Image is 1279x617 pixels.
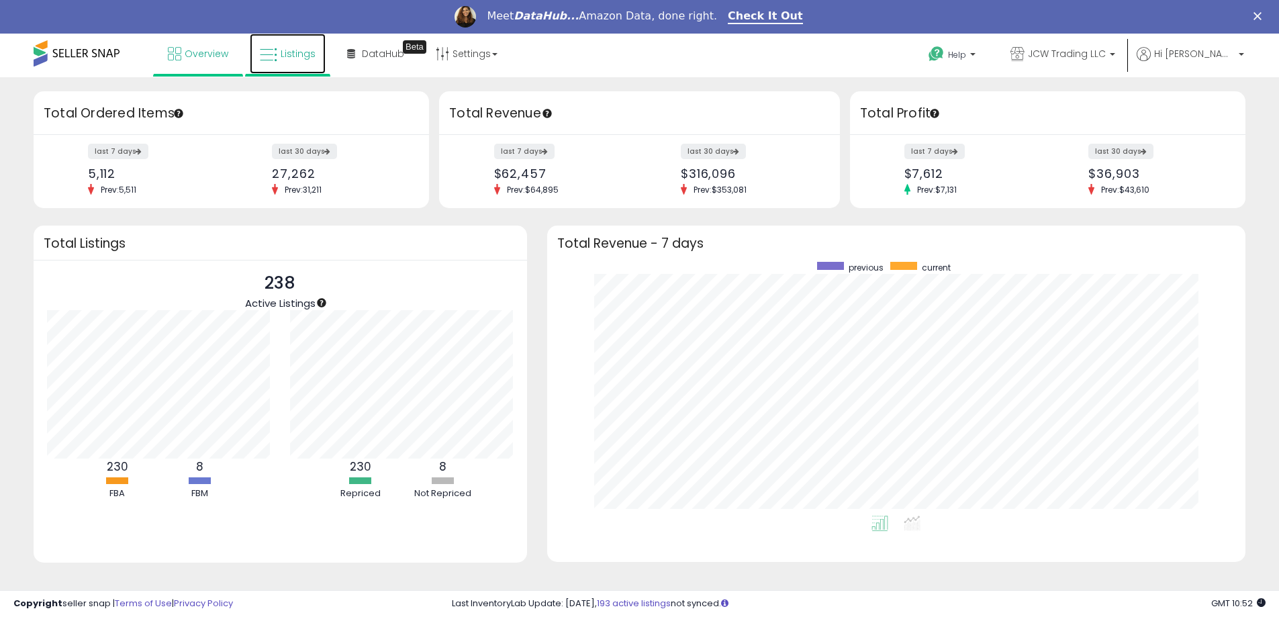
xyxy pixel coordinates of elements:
[721,599,728,608] i: Click here to read more about un-synced listings.
[426,34,508,74] a: Settings
[173,107,185,120] div: Tooltip anchor
[316,297,328,309] div: Tooltip anchor
[281,47,316,60] span: Listings
[88,167,222,181] div: 5,112
[452,598,1266,610] div: Last InventoryLab Update: [DATE], not synced.
[514,9,579,22] i: DataHub...
[557,238,1235,248] h3: Total Revenue - 7 days
[362,47,404,60] span: DataHub
[928,46,945,62] i: Get Help
[272,167,406,181] div: 27,262
[77,487,158,500] div: FBA
[250,34,326,74] a: Listings
[541,107,553,120] div: Tooltip anchor
[1211,597,1266,610] span: 2025-09-10 10:52 GMT
[439,459,446,475] b: 8
[487,9,717,23] div: Meet Amazon Data, done right.
[449,104,830,123] h3: Total Revenue
[320,487,401,500] div: Repriced
[922,262,951,273] span: current
[849,262,884,273] span: previous
[174,597,233,610] a: Privacy Policy
[597,597,671,610] a: 193 active listings
[185,47,228,60] span: Overview
[403,487,483,500] div: Not Repriced
[681,167,816,181] div: $316,096
[687,184,753,195] span: Prev: $353,081
[350,459,371,475] b: 230
[1000,34,1125,77] a: JCW Trading LLC
[904,167,1038,181] div: $7,612
[1253,12,1267,20] div: Close
[1154,47,1235,60] span: Hi [PERSON_NAME]
[1094,184,1156,195] span: Prev: $43,610
[681,144,746,159] label: last 30 days
[494,167,630,181] div: $62,457
[948,49,966,60] span: Help
[918,36,989,77] a: Help
[158,34,238,74] a: Overview
[1137,47,1244,77] a: Hi [PERSON_NAME]
[904,144,965,159] label: last 7 days
[494,144,555,159] label: last 7 days
[929,107,941,120] div: Tooltip anchor
[1088,144,1153,159] label: last 30 days
[910,184,963,195] span: Prev: $7,131
[1028,47,1106,60] span: JCW Trading LLC
[196,459,203,475] b: 8
[728,9,803,24] a: Check It Out
[1088,167,1222,181] div: $36,903
[245,271,316,296] p: 238
[860,104,1235,123] h3: Total Profit
[455,6,476,28] img: Profile image for Georgie
[13,598,233,610] div: seller snap | |
[88,144,148,159] label: last 7 days
[500,184,565,195] span: Prev: $64,895
[13,597,62,610] strong: Copyright
[94,184,143,195] span: Prev: 5,511
[272,144,337,159] label: last 30 days
[107,459,128,475] b: 230
[44,238,517,248] h3: Total Listings
[115,597,172,610] a: Terms of Use
[160,487,240,500] div: FBM
[44,104,419,123] h3: Total Ordered Items
[245,296,316,310] span: Active Listings
[337,34,414,74] a: DataHub
[403,40,426,54] div: Tooltip anchor
[278,184,328,195] span: Prev: 31,211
